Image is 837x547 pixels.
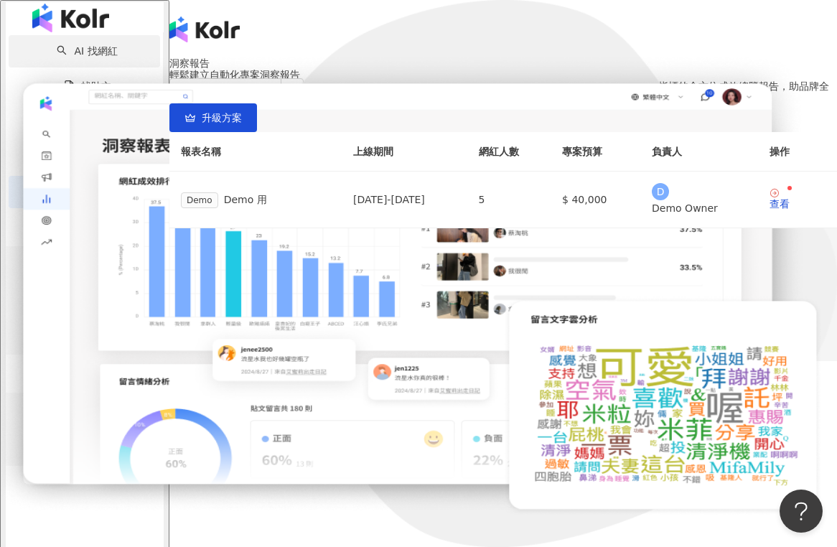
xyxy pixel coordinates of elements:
a: 查看 [770,188,790,209]
th: 負責人 [640,132,758,172]
td: $ 40,000 [551,172,640,228]
th: 報表名稱 [169,132,342,172]
th: 網紅人數 [467,132,551,172]
span: Demo [181,192,218,208]
th: 上線期間 [342,132,467,172]
div: Demo 用 [181,192,330,208]
td: 5 [467,172,551,228]
span: 升級方案 [202,112,242,123]
a: 升級方案 [169,112,257,123]
th: 操作 [758,132,837,172]
button: 升級方案 [169,103,257,132]
div: Demo Owner [652,200,747,216]
span: D [657,184,665,200]
div: [DATE] - [DATE] [353,192,456,207]
iframe: Help Scout Beacon - Open [780,490,823,533]
th: 專案預算 [551,132,640,172]
div: 查看 [770,199,790,209]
